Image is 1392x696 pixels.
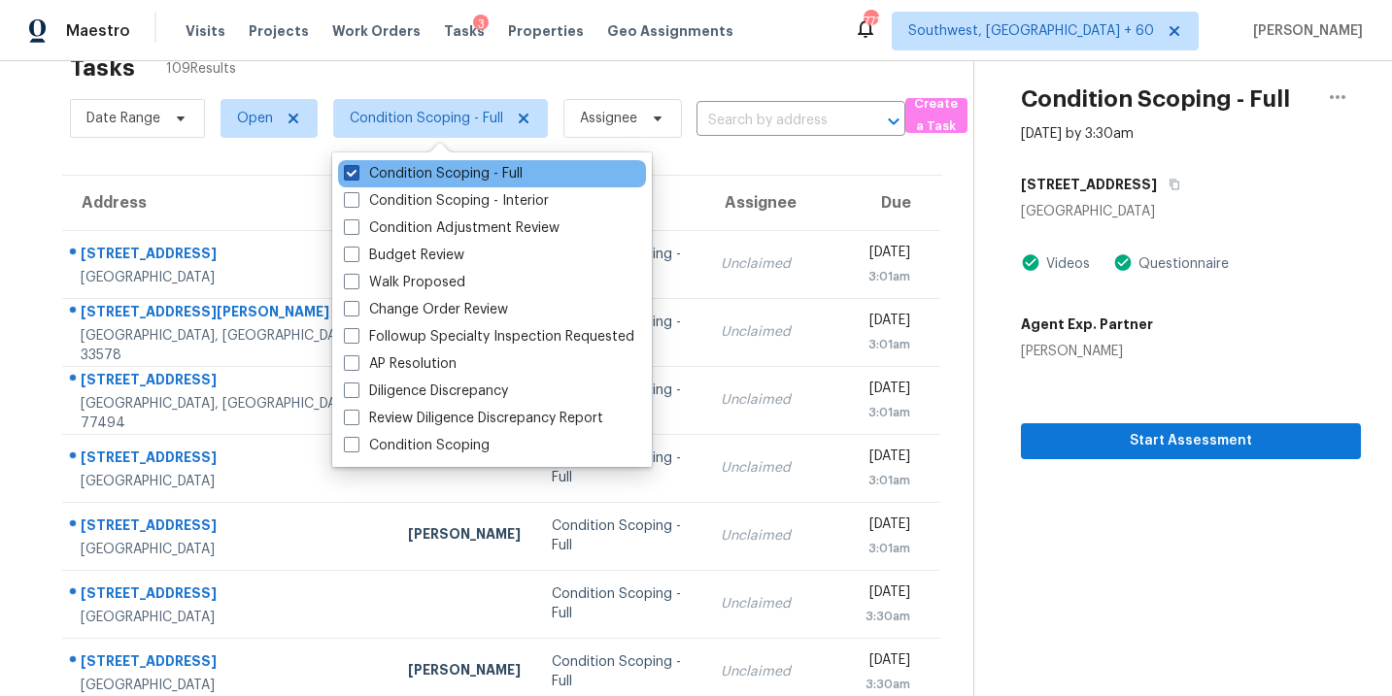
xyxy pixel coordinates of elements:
[865,311,911,335] div: [DATE]
[344,164,523,183] label: Condition Scoping - Full
[865,335,911,354] div: 3:01am
[552,584,690,623] div: Condition Scoping - Full
[865,267,911,286] div: 3:01am
[1040,254,1090,274] div: Videos
[350,109,503,128] span: Condition Scoping - Full
[865,607,911,626] div: 3:30am
[66,21,130,41] span: Maestro
[1021,423,1361,459] button: Start Assessment
[186,21,225,41] span: Visits
[344,273,465,292] label: Walk Proposed
[344,409,603,428] label: Review Diligence Discrepancy Report
[1036,429,1345,453] span: Start Assessment
[1133,254,1229,274] div: Questionnaire
[408,524,521,548] div: [PERSON_NAME]
[849,176,941,230] th: Due
[444,24,485,38] span: Tasks
[344,300,508,319] label: Change Order Review
[865,379,911,403] div: [DATE]
[332,21,421,41] span: Work Orders
[905,98,968,133] button: Create a Task
[249,21,309,41] span: Projects
[865,650,911,675] div: [DATE]
[721,390,833,410] div: Unclaimed
[81,583,377,608] div: [STREET_ADDRESS]
[166,59,236,79] span: 109 Results
[81,608,377,627] div: [GEOGRAPHIC_DATA]
[344,246,464,265] label: Budget Review
[721,458,833,478] div: Unclaimed
[81,651,377,676] div: [STREET_ADDRESS]
[1021,342,1153,361] div: [PERSON_NAME]
[1021,89,1290,109] h2: Condition Scoping - Full
[865,447,911,471] div: [DATE]
[408,660,521,684] div: [PERSON_NAME]
[81,370,377,394] div: [STREET_ADDRESS]
[81,244,377,268] div: [STREET_ADDRESS]
[81,394,377,433] div: [GEOGRAPHIC_DATA], [GEOGRAPHIC_DATA], 77494
[86,109,160,128] span: Date Range
[705,176,849,230] th: Assignee
[344,191,549,211] label: Condition Scoping - Interior
[865,675,911,694] div: 3:30am
[81,268,377,287] div: [GEOGRAPHIC_DATA]
[864,12,877,31] div: 771
[1021,252,1040,273] img: Artifact Present Icon
[721,322,833,342] div: Unclaimed
[865,243,911,267] div: [DATE]
[865,582,911,607] div: [DATE]
[473,15,489,34] div: 3
[81,515,377,540] div: [STREET_ADDRESS]
[552,448,690,487] div: Condition Scoping - Full
[865,514,911,539] div: [DATE]
[344,354,457,374] label: AP Resolution
[1157,167,1183,202] button: Copy Address
[81,472,377,491] div: [GEOGRAPHIC_DATA]
[721,254,833,274] div: Unclaimed
[81,447,377,472] div: [STREET_ADDRESS]
[1021,202,1361,221] div: [GEOGRAPHIC_DATA]
[508,21,584,41] span: Properties
[1113,252,1133,273] img: Artifact Present Icon
[344,327,634,347] label: Followup Specialty Inspection Requested
[1021,175,1157,194] h5: [STREET_ADDRESS]
[81,540,377,559] div: [GEOGRAPHIC_DATA]
[865,471,911,490] div: 3:01am
[237,109,273,128] span: Open
[721,526,833,546] div: Unclaimed
[865,403,911,422] div: 3:01am
[865,539,911,558] div: 3:01am
[552,516,690,555] div: Condition Scoping - Full
[721,594,833,613] div: Unclaimed
[721,662,833,681] div: Unclaimed
[81,302,377,326] div: [STREET_ADDRESS][PERSON_NAME]
[696,106,851,136] input: Search by address
[552,652,690,691] div: Condition Scoping - Full
[915,93,958,138] span: Create a Task
[1021,124,1134,144] div: [DATE] by 3:30am
[580,109,637,128] span: Assignee
[880,108,907,135] button: Open
[344,436,490,455] label: Condition Scoping
[62,176,392,230] th: Address
[607,21,733,41] span: Geo Assignments
[81,676,377,695] div: [GEOGRAPHIC_DATA]
[344,381,508,401] label: Diligence Discrepancy
[81,326,377,365] div: [GEOGRAPHIC_DATA], [GEOGRAPHIC_DATA], 33578
[908,21,1154,41] span: Southwest, [GEOGRAPHIC_DATA] + 60
[344,218,560,238] label: Condition Adjustment Review
[1245,21,1363,41] span: [PERSON_NAME]
[1021,315,1153,334] h5: Agent Exp. Partner
[70,58,135,78] h2: Tasks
